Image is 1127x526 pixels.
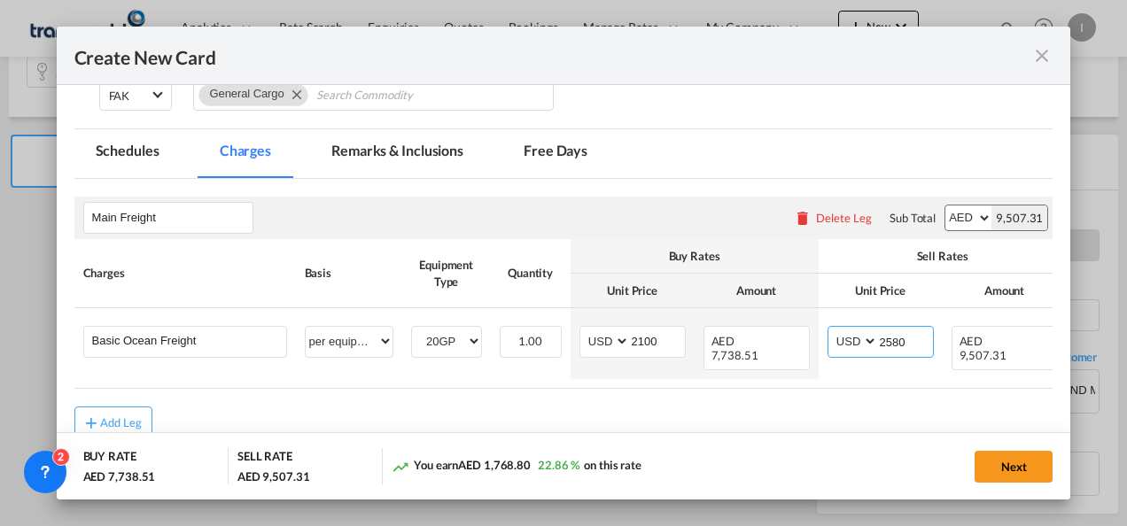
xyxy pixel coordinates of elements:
th: Amount [695,274,819,308]
md-tab-item: Schedules [74,129,181,178]
button: Next [975,451,1053,483]
div: FAK [109,89,130,103]
input: 2580 [878,327,933,353]
select: per equipment [306,327,393,355]
md-icon: icon-plus md-link-fg s20 [82,414,100,431]
span: 1.00 [518,334,542,348]
span: 22.86 % [538,458,579,472]
th: Amount [943,274,1067,308]
md-pagination-wrapper: Use the left and right arrow keys to navigate between tabs [74,129,627,178]
input: 2100 [630,327,685,353]
div: Delete Leg [816,211,872,225]
th: Unit Price [819,274,943,308]
md-tab-item: Charges [198,129,292,178]
span: 7,738.51 [711,348,758,362]
md-icon: icon-close fg-AAA8AD m-0 pointer [1031,45,1053,66]
button: Delete Leg [794,211,872,225]
span: 9,507.31 [960,348,1007,362]
div: Buy Rates [579,248,810,264]
span: AED [711,334,753,348]
md-tab-item: Remarks & Inclusions [310,129,485,178]
div: Quantity [500,265,562,281]
div: Add Leg [100,417,143,428]
md-chips-wrap: Chips container. Use arrow keys to select chips. [193,79,555,111]
div: AED 7,738.51 [83,468,156,484]
div: 9,507.31 [991,205,1047,230]
input: Charge Name [92,327,286,353]
span: AED [960,334,1001,348]
md-tab-item: Free Days [502,129,609,178]
md-dialog: Create New Card ... [57,27,1071,500]
span: AED 1,768.80 [458,458,531,472]
div: Create New Card [74,44,1032,66]
div: AED 9,507.31 [237,468,310,484]
md-select: Select Cargo type: FAK [99,79,172,111]
th: Unit Price [571,274,695,308]
md-icon: icon-delete [794,209,812,227]
div: Sub Total [890,210,936,226]
span: General Cargo [210,87,284,100]
input: Chips input. [316,81,478,110]
div: Basis [305,265,393,281]
md-input-container: Basic Ocean Freight [84,327,286,353]
button: Remove General Cargo [281,85,307,103]
div: Sell Rates [828,248,1058,264]
input: Leg Name [92,205,253,231]
div: You earn on this rate [392,457,641,476]
div: General Cargo. Press delete to remove this chip. [210,85,288,103]
div: SELL RATE [237,448,292,468]
div: BUY RATE [83,448,136,468]
div: Charges [83,265,287,281]
button: Add Leg [74,406,152,438]
md-icon: icon-trending-up [392,458,409,476]
div: Equipment Type [411,257,482,289]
